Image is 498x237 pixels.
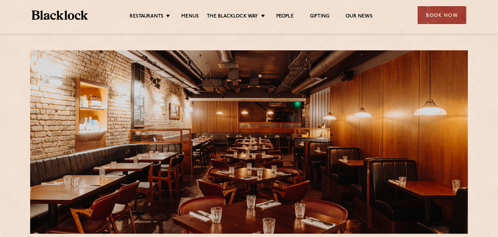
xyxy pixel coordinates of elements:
a: Menus [181,13,199,20]
div: Book Now [418,6,466,24]
a: Gifting [310,13,329,20]
img: BL_Textured_Logo-footer-cropped.svg [32,10,88,20]
a: Restaurants [130,13,163,20]
a: Our News [346,13,373,20]
a: People [276,13,294,20]
a: The Blacklock Way [207,13,258,20]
